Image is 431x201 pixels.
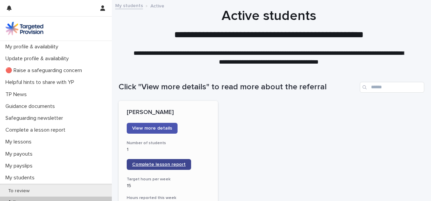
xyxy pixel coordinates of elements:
p: Active [150,2,164,9]
p: Complete a lesson report [3,127,71,133]
input: Search [360,82,424,93]
p: My payslips [3,163,38,169]
p: [PERSON_NAME] [127,109,210,116]
h1: Active students [119,8,419,24]
p: My lessons [3,139,37,145]
p: To review [3,188,35,194]
a: View more details [127,123,178,134]
a: My students [115,1,143,9]
span: View more details [132,126,172,131]
img: M5nRWzHhSzIhMunXDL62 [5,22,43,35]
p: 15 [127,183,210,189]
p: 1 [127,147,210,153]
p: Safeguarding newsletter [3,115,68,121]
p: TP News [3,91,32,98]
p: My students [3,175,40,181]
p: 🔴 Raise a safeguarding concern [3,67,87,74]
p: Helpful hints to share with YP [3,79,80,86]
h3: Target hours per week [127,177,210,182]
h3: Number of students [127,140,210,146]
p: Update profile & availability [3,55,74,62]
span: Complete lesson report [132,162,186,167]
h1: Click "View more details" to read more about the referral [119,82,357,92]
a: Complete lesson report [127,159,191,170]
p: My profile & availability [3,44,64,50]
p: Guidance documents [3,103,60,110]
p: My payouts [3,151,38,157]
h3: Hours reported this week [127,195,210,201]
